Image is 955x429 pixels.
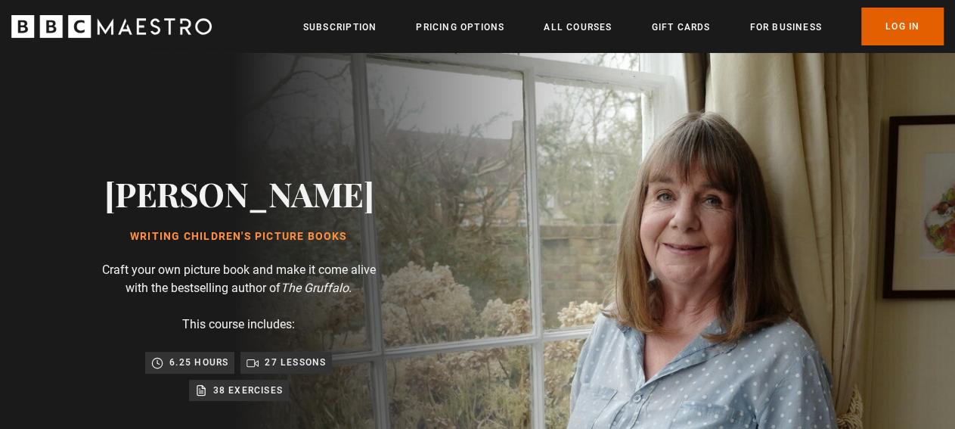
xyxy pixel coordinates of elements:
[104,174,374,213] h2: [PERSON_NAME]
[11,15,212,38] svg: BBC Maestro
[749,20,821,35] a: For business
[182,316,295,334] p: This course includes:
[281,281,349,295] i: The Gruffalo
[861,8,944,45] a: Log In
[416,20,504,35] a: Pricing Options
[544,20,612,35] a: All Courses
[303,20,377,35] a: Subscription
[651,20,710,35] a: Gift Cards
[265,355,326,370] p: 27 lessons
[303,8,944,45] nav: Primary
[169,355,228,370] p: 6.25 hours
[91,261,387,297] p: Craft your own picture book and make it come alive with the bestselling author of .
[104,231,374,243] h1: Writing Children's Picture Books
